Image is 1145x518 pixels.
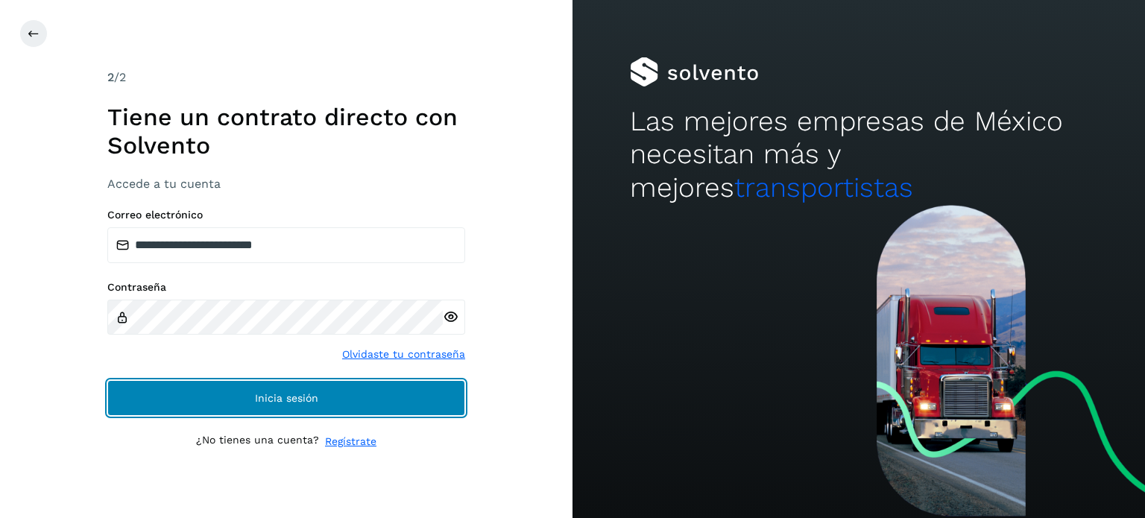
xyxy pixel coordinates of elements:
span: transportistas [734,171,913,203]
a: Regístrate [325,434,376,449]
span: Inicia sesión [255,393,318,403]
div: /2 [107,69,465,86]
h2: Las mejores empresas de México necesitan más y mejores [630,105,1088,204]
a: Olvidaste tu contraseña [342,347,465,362]
h1: Tiene un contrato directo con Solvento [107,103,465,160]
h3: Accede a tu cuenta [107,177,465,191]
span: 2 [107,70,114,84]
label: Correo electrónico [107,209,465,221]
p: ¿No tienes una cuenta? [196,434,319,449]
label: Contraseña [107,281,465,294]
button: Inicia sesión [107,380,465,416]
